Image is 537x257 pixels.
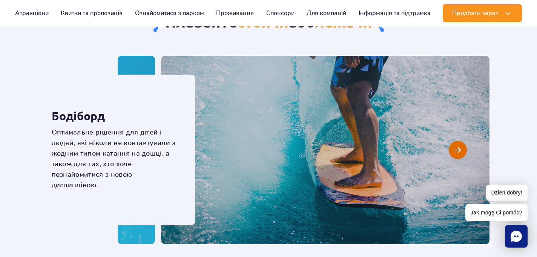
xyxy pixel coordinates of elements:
[266,4,295,22] a: Спонсори
[216,4,254,22] a: Проживання
[237,14,288,31] span: стоячи
[52,109,178,123] h2: Бодіборд
[465,204,528,221] span: Jak mogę Ci pomóc?
[359,4,431,22] a: Інформація та підтримка
[315,14,372,31] span: лежачи
[52,127,178,191] p: Оптимальне рішення для дітей і людей, які ніколи не контактували з жодним типом катання на дошці,...
[443,4,522,22] button: Придбати зараз
[486,185,528,201] span: Dzień dobry!
[61,4,123,22] a: Квитки та пропозиція
[15,4,49,22] a: Атракціони
[135,4,204,22] a: Ознайомитися з парком
[449,141,467,159] button: Наступний слайд
[307,4,346,22] a: Для компаній
[505,225,528,248] div: Chat
[452,10,499,17] span: Придбати зараз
